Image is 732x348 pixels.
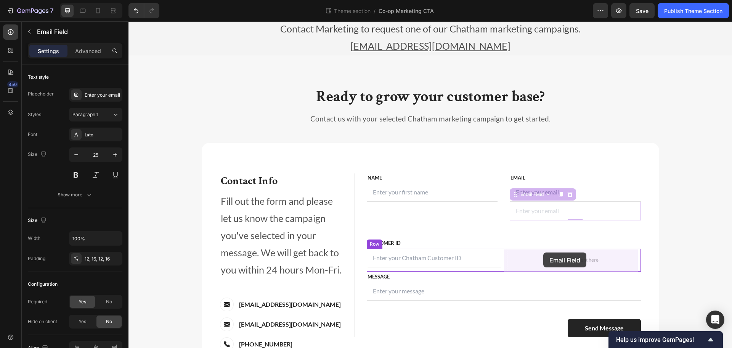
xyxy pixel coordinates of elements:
div: Undo/Redo [128,3,159,18]
span: Save [636,8,649,14]
div: Lato [85,131,120,138]
div: Padding [28,255,45,262]
span: / [374,7,376,15]
button: Paragraph 1 [69,108,122,121]
p: Email Field [37,27,119,36]
span: Yes [79,298,86,305]
button: Publish Theme Section [658,3,729,18]
p: Settings [38,47,59,55]
div: Width [28,235,40,242]
p: Advanced [75,47,101,55]
input: Auto [69,231,122,245]
div: Size [28,149,48,160]
div: 12, 16, 12, 16 [85,256,120,262]
span: Yes [79,318,86,325]
button: Show survey - Help us improve GemPages! [616,335,715,344]
div: Styles [28,111,41,118]
span: Theme section [332,7,372,15]
span: Paragraph 1 [72,111,98,118]
div: Hide on client [28,318,57,325]
div: Text style [28,74,49,81]
div: Configuration [28,281,58,288]
div: Enter your email [85,92,120,99]
button: Show more [28,188,122,202]
div: Size [28,215,48,226]
span: No [106,318,112,325]
div: Show more [58,191,93,199]
button: 7 [3,3,57,18]
div: Open Intercom Messenger [706,311,724,329]
div: Required [28,298,47,305]
button: Save [629,3,655,18]
span: Co-op Marketing CTA [379,7,434,15]
iframe: Design area [128,21,732,348]
p: 7 [50,6,53,15]
span: No [106,298,112,305]
div: Font [28,131,37,138]
div: Publish Theme Section [664,7,722,15]
span: Help us improve GemPages! [616,336,706,343]
div: Placeholder [28,91,54,97]
div: 450 [7,81,18,87]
